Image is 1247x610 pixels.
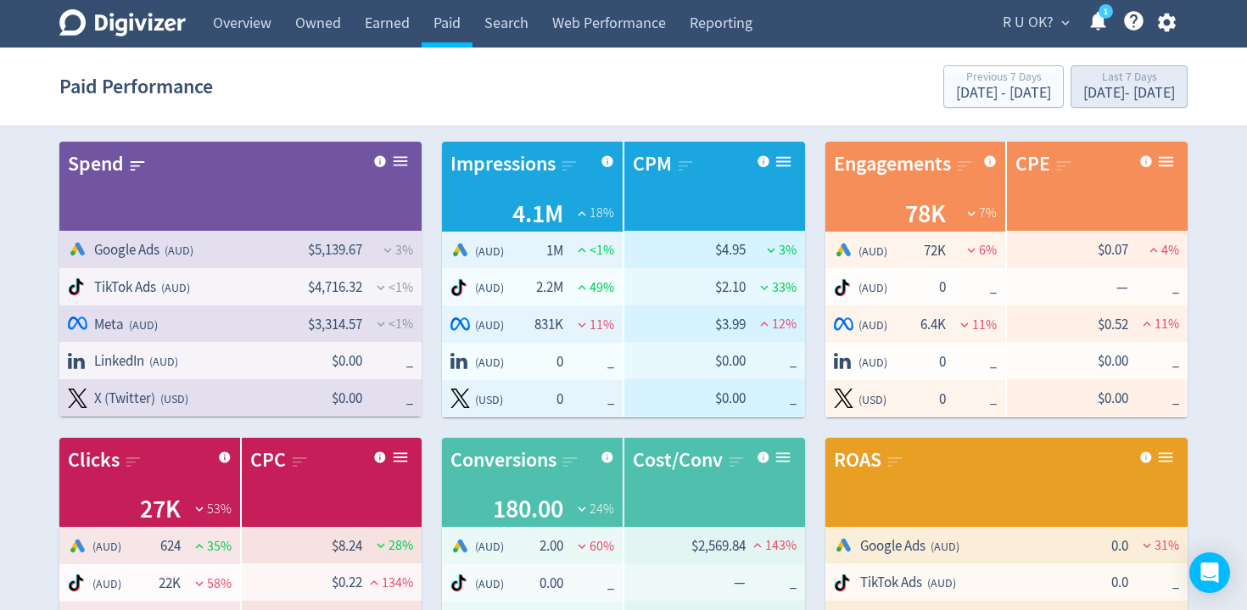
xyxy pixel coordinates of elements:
[914,277,946,298] span: 0
[279,389,363,409] span: $0.00
[834,150,951,179] div: Engagements
[765,536,797,555] span: 143 %
[475,539,504,556] span: ( AUD )
[389,278,413,297] span: <1%
[1015,150,1050,179] div: CPE
[860,573,922,593] span: TikTok Ads
[858,392,886,409] span: ( USD )
[512,196,563,232] span: 4.1M
[834,446,881,475] div: ROAS
[790,574,797,592] span: _
[914,315,946,335] span: 6.4K
[668,389,746,409] span: $0.00
[931,539,959,556] span: ( AUD )
[1050,315,1128,335] span: $0.52
[1104,6,1108,18] text: 1
[475,317,504,334] span: ( AUD )
[590,537,614,556] span: 60 %
[1083,86,1175,101] div: [DATE] - [DATE]
[972,316,997,334] span: 11 %
[92,539,121,556] span: ( AUD )
[528,241,563,261] span: 1M
[94,240,159,260] span: Google Ads
[475,280,504,297] span: ( AUD )
[475,243,504,260] span: ( AUD )
[1050,240,1128,260] span: $0.07
[979,204,997,222] span: 7 %
[858,355,887,372] span: ( AUD )
[668,240,746,260] span: $4.95
[1099,4,1113,19] a: 1
[858,317,887,334] span: ( AUD )
[860,536,925,557] span: Google Ads
[475,576,504,593] span: ( AUD )
[914,389,946,410] span: 0
[250,446,286,475] div: CPC
[475,392,503,409] span: ( USD )
[1172,352,1179,371] span: _
[633,446,723,475] div: Cost/Conv
[389,315,413,333] span: <1%
[607,389,614,408] span: _
[1050,277,1128,298] span: —
[956,71,1051,86] div: Previous 7 Days
[279,240,363,260] span: $5,139.67
[94,315,124,335] span: Meta
[590,278,614,297] span: 49 %
[590,316,614,334] span: 11 %
[607,574,614,593] span: _
[653,536,746,557] span: $2,569.84
[148,536,181,557] span: 624
[858,243,887,260] span: ( AUD )
[528,389,563,410] span: 0
[285,573,363,593] span: $0.22
[914,241,946,261] span: 72K
[668,315,746,335] span: $3.99
[68,446,120,475] div: Clicks
[1161,241,1179,260] span: 4 %
[528,352,563,372] span: 0
[129,317,158,334] span: ( AUD )
[450,446,556,475] div: Conversions
[450,150,556,179] div: Impressions
[790,389,797,408] span: _
[653,573,746,593] span: —
[382,574,413,592] span: 134 %
[1058,15,1073,31] span: expand_more
[285,536,363,557] span: $8.24
[590,500,614,518] span: 24 %
[475,355,504,372] span: ( AUD )
[1155,536,1179,555] span: 31 %
[1155,315,1179,333] span: 11 %
[522,574,563,594] span: 0.00
[148,574,181,594] span: 22K
[607,353,614,372] span: _
[927,575,956,592] span: ( AUD )
[207,574,232,593] span: 58 %
[858,280,887,297] span: ( AUD )
[979,241,997,260] span: 6 %
[997,9,1074,36] button: R U OK?
[68,150,124,179] div: Spend
[943,65,1064,108] button: Previous 7 Days[DATE] - [DATE]
[1096,536,1128,557] span: 0.0
[990,353,997,372] span: _
[905,196,946,232] span: 78K
[956,86,1051,101] div: [DATE] - [DATE]
[92,576,121,593] span: ( AUD )
[790,352,797,371] span: _
[990,389,997,408] span: _
[279,351,363,372] span: $0.00
[914,352,946,372] span: 0
[59,59,213,114] h1: Paid Performance
[772,278,797,297] span: 33 %
[493,491,563,527] span: 180.00
[207,500,232,518] span: 53 %
[668,277,746,298] span: $2.10
[990,278,997,297] span: _
[668,351,746,372] span: $0.00
[1172,278,1179,297] span: _
[590,204,614,222] span: 18 %
[528,315,563,335] span: 831K
[1189,552,1230,593] div: Open Intercom Messenger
